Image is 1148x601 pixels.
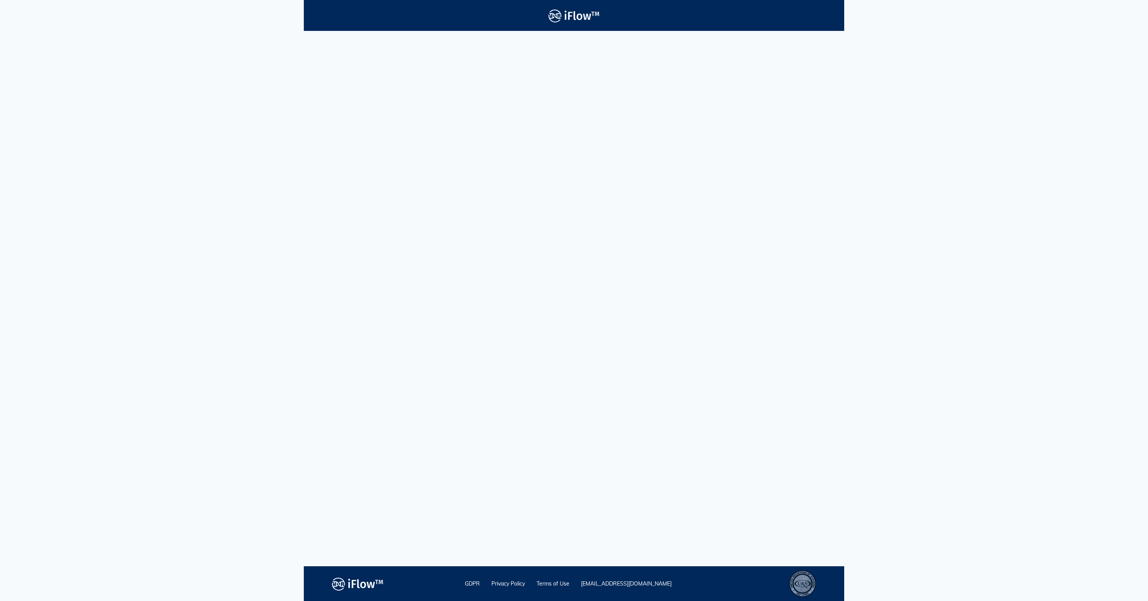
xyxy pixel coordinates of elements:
a: GDPR [465,580,480,587]
a: Logo [304,7,844,24]
a: Terms of Use [537,580,569,587]
a: [EMAIL_ADDRESS][DOMAIN_NAME] [581,580,672,587]
a: Privacy Policy [491,580,525,587]
div: ISO 13485 – Quality Management System [789,570,816,597]
img: logo [332,575,383,593]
